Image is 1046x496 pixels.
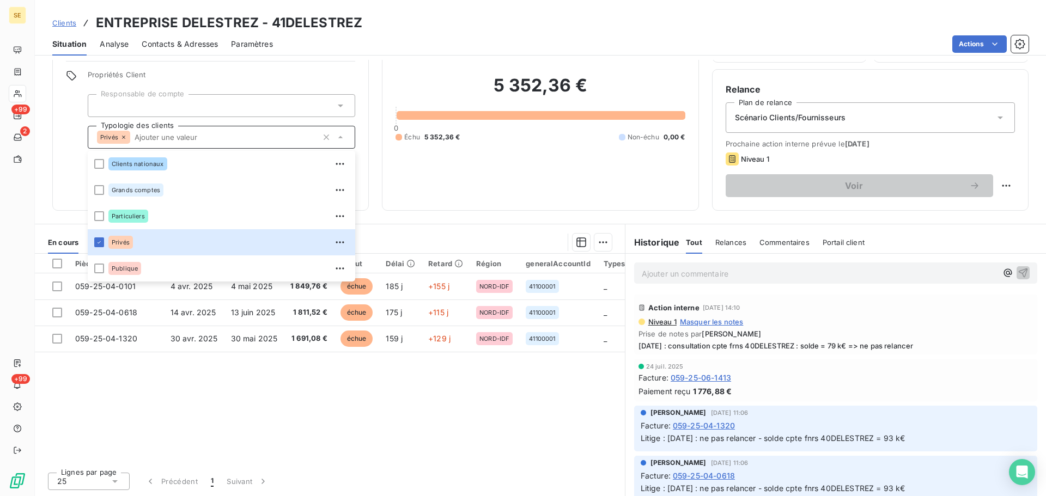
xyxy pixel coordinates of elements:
[735,112,846,123] span: Scénario Clients/Fournisseurs
[638,372,668,383] span: Facture :
[726,174,993,197] button: Voir
[759,238,810,247] span: Commentaires
[428,308,448,317] span: +115 j
[479,335,509,342] span: NORD-IDF
[693,385,732,397] span: 1 776,88 €
[529,309,555,316] span: 41100001
[404,132,420,142] span: Échu
[386,334,403,343] span: 159 j
[75,334,137,343] span: 059-25-04-1320
[664,132,685,142] span: 0,00 €
[428,259,463,268] div: Retard
[529,283,555,290] span: 41100001
[112,187,160,193] span: Grands comptes
[641,470,671,481] span: Facture :
[57,476,66,487] span: 25
[673,470,735,481] span: 059-25-04-0618
[604,308,607,317] span: _
[340,304,373,321] span: échue
[741,155,769,163] span: Niveau 1
[845,139,869,148] span: [DATE]
[100,134,118,140] span: Privés
[386,259,415,268] div: Délai
[726,83,1015,96] h6: Relance
[673,420,735,431] span: 059-25-04-1320
[686,238,702,247] span: Tout
[231,334,278,343] span: 30 mai 2025
[220,470,275,493] button: Suivant
[604,334,607,343] span: _
[671,372,731,383] span: 059-25-06-1413
[142,39,218,50] span: Contacts & Adresses
[1009,459,1035,485] div: Open Intercom Messenger
[680,317,744,326] span: Masquer les notes
[650,408,707,418] span: [PERSON_NAME]
[526,259,590,268] div: generalAccountId
[646,363,684,370] span: 24 juil. 2025
[340,259,373,268] div: Statut
[75,281,136,291] span: 059-25-04-0101
[171,281,213,291] span: 4 avr. 2025
[604,259,681,268] div: Types de contentieux
[112,161,164,167] span: Clients nationaux
[112,265,138,272] span: Publique
[231,308,276,317] span: 13 juin 2025
[112,239,130,246] span: Privés
[428,281,449,291] span: +155 j
[641,420,671,431] span: Facture :
[52,17,76,28] a: Clients
[11,374,30,384] span: +99
[641,433,905,443] span: Litige : [DATE] : ne pas relancer - solde cpte fnrs 40DELESTREZ = 93 k€
[823,238,865,247] span: Portail client
[638,329,1033,338] span: Prise de notes par
[715,238,746,247] span: Relances
[171,308,216,317] span: 14 avr. 2025
[479,283,509,290] span: NORD-IDF
[739,181,969,190] span: Voir
[88,70,355,85] span: Propriétés Client
[386,281,403,291] span: 185 j
[726,139,1015,148] span: Prochaine action interne prévue le
[711,460,749,466] span: [DATE] 11:06
[11,105,30,114] span: +99
[75,308,137,317] span: 059-25-04-0618
[479,309,509,316] span: NORD-IDF
[20,126,30,136] span: 2
[628,132,659,142] span: Non-échu
[138,470,204,493] button: Précédent
[641,483,905,493] span: Litige : [DATE] : ne pas relancer - solde cpte fnrs 40DELESTREZ = 93 k€
[171,334,218,343] span: 30 avr. 2025
[9,472,26,489] img: Logo LeanPay
[529,335,555,342] span: 41100001
[231,39,273,50] span: Paramètres
[112,213,145,219] span: Particuliers
[52,19,76,27] span: Clients
[75,259,157,268] div: Pièces comptables
[604,281,607,291] span: _
[648,303,700,312] span: Action interne
[211,476,214,487] span: 1
[711,409,749,416] span: [DATE] 11:06
[340,330,373,347] span: échue
[476,259,513,268] div: Région
[424,132,460,142] span: 5 352,36 €
[638,341,1033,350] span: [DATE] : consultation cpte frns 40DELESTREZ : solde = 79 k€ => ne pas relancer
[952,35,1007,53] button: Actions
[130,132,318,142] input: Ajouter une valeur
[48,238,78,247] span: En cours
[638,385,691,397] span: Paiement reçu
[396,75,685,107] h2: 5 352,36 €
[647,317,677,326] span: Niveau 1
[703,304,740,311] span: [DATE] 14:10
[386,308,402,317] span: 175 j
[97,101,106,111] input: Ajouter une valeur
[290,307,327,318] span: 1 811,52 €
[204,470,220,493] button: 1
[340,278,373,295] span: échue
[290,333,327,344] span: 1 691,08 €
[625,236,680,249] h6: Historique
[100,39,129,50] span: Analyse
[231,281,273,291] span: 4 mai 2025
[9,7,26,24] div: SE
[290,281,327,292] span: 1 849,76 €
